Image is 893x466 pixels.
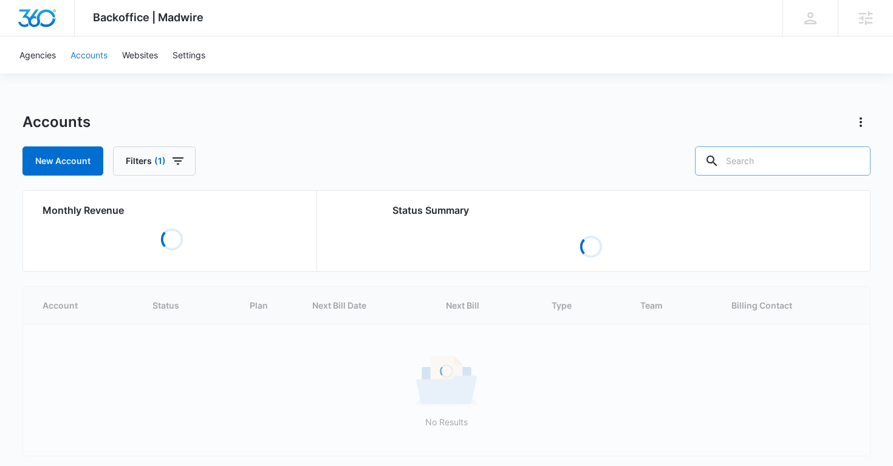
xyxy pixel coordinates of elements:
[851,112,871,132] button: Actions
[695,146,871,176] input: Search
[12,36,63,74] a: Agencies
[22,146,103,176] a: New Account
[115,36,165,74] a: Websites
[154,157,166,165] span: (1)
[392,203,790,218] h2: Status Summary
[22,113,91,131] h1: Accounts
[43,203,302,218] h2: Monthly Revenue
[113,146,196,176] button: Filters(1)
[63,36,115,74] a: Accounts
[165,36,213,74] a: Settings
[93,11,204,24] span: Backoffice | Madwire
